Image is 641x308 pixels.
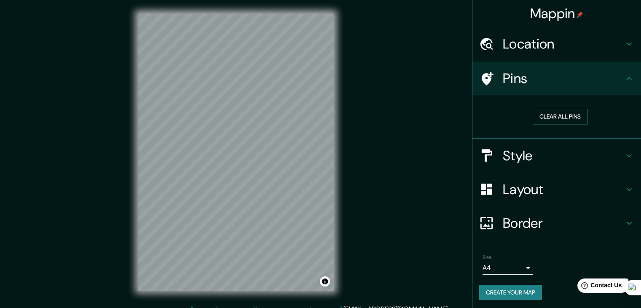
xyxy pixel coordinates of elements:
button: Create your map [479,285,542,300]
h4: Pins [503,70,624,87]
h4: Location [503,35,624,52]
label: Size [483,254,491,261]
h4: Border [503,215,624,232]
button: Toggle attribution [320,276,330,286]
img: pin-icon.png [577,11,583,18]
h4: Mappin [530,5,584,22]
iframe: Help widget launcher [566,275,632,299]
div: Layout [472,173,641,206]
div: Style [472,139,641,173]
div: Border [472,206,641,240]
div: Location [472,27,641,61]
h4: Style [503,147,624,164]
div: A4 [483,261,533,275]
h4: Layout [503,181,624,198]
button: Clear all pins [533,109,587,124]
div: Pins [472,62,641,95]
canvas: Map [138,14,334,291]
